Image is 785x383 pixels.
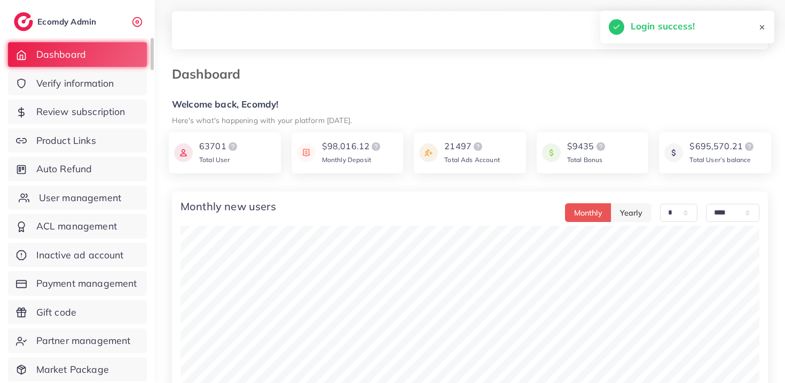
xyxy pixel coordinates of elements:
[36,248,124,262] span: Inactive ad account
[174,140,193,165] img: icon payment
[664,140,683,165] img: icon payment
[444,156,500,164] span: Total Ads Account
[370,140,382,153] img: logo
[322,140,383,153] div: $98,016.12
[297,140,316,165] img: icon payment
[14,12,99,31] a: logoEcomdy Admin
[689,156,751,164] span: Total User’s balance
[36,162,92,176] span: Auto Refund
[611,203,651,222] button: Yearly
[567,156,603,164] span: Total Bonus
[36,305,76,319] span: Gift code
[14,12,33,31] img: logo
[36,277,137,290] span: Payment management
[8,99,147,124] a: Review subscription
[226,140,239,153] img: logo
[567,140,607,153] div: $9435
[444,140,500,153] div: 21497
[8,128,147,153] a: Product Links
[8,243,147,267] a: Inactive ad account
[8,71,147,96] a: Verify information
[8,42,147,67] a: Dashboard
[542,140,561,165] img: icon payment
[36,105,125,119] span: Review subscription
[8,214,147,239] a: ACL management
[39,191,121,205] span: User management
[8,328,147,353] a: Partner management
[36,334,131,348] span: Partner management
[743,140,756,153] img: logo
[180,200,276,213] h4: Monthly new users
[36,134,96,148] span: Product Links
[36,363,109,377] span: Market Package
[172,116,352,125] small: Here's what's happening with your platform [DATE].
[36,76,114,90] span: Verify information
[689,140,756,153] div: $695,570.21
[172,66,249,82] h3: Dashboard
[631,19,695,33] h5: Login success!
[8,271,147,296] a: Payment management
[172,99,768,110] h5: Welcome back, Ecomdy!
[8,157,147,181] a: Auto Refund
[199,140,239,153] div: 63701
[419,140,438,165] img: icon payment
[36,219,117,233] span: ACL management
[472,140,484,153] img: logo
[8,300,147,325] a: Gift code
[37,17,99,27] h2: Ecomdy Admin
[199,156,230,164] span: Total User
[565,203,611,222] button: Monthly
[8,186,147,210] a: User management
[8,357,147,382] a: Market Package
[36,48,86,62] span: Dashboard
[322,156,371,164] span: Monthly Deposit
[594,140,607,153] img: logo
